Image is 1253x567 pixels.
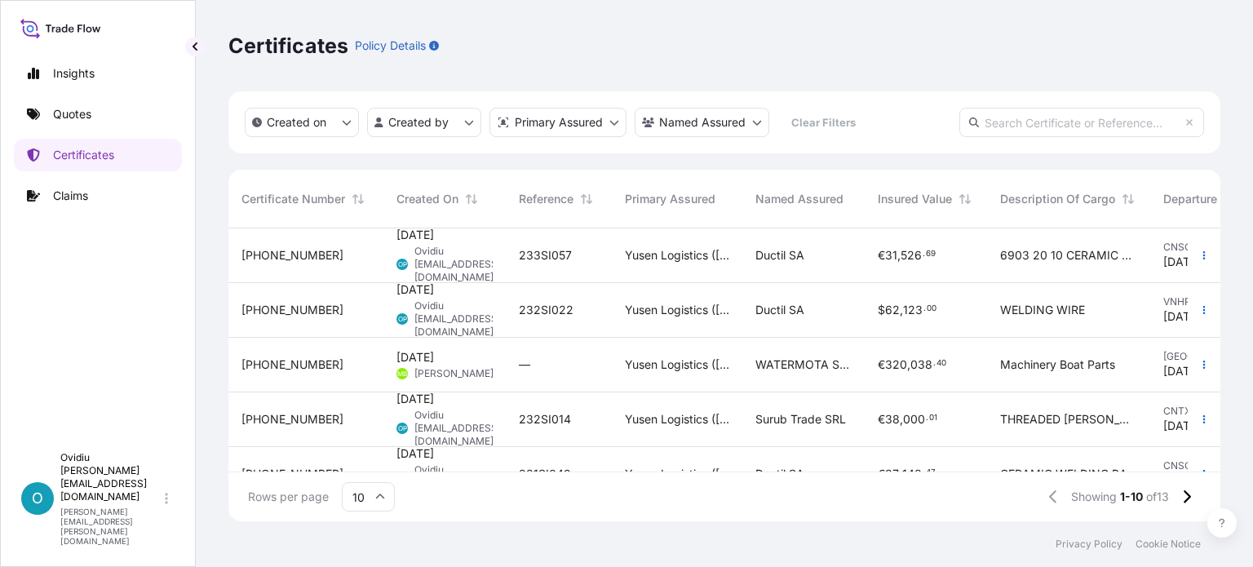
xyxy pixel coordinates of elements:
button: cargoOwner Filter options [635,108,769,137]
p: Created on [267,114,326,131]
span: Ovidiu [EMAIL_ADDRESS][DOMAIN_NAME] [414,463,501,503]
button: Sort [577,189,596,209]
p: Ovidiu [PERSON_NAME][EMAIL_ADDRESS][DOMAIN_NAME] [60,451,162,503]
span: , [907,359,910,370]
button: Sort [955,189,975,209]
button: createdBy Filter options [367,108,481,137]
p: [PERSON_NAME][EMAIL_ADDRESS][PERSON_NAME][DOMAIN_NAME] [60,507,162,546]
span: Insured Value [878,191,952,207]
span: Showing [1071,489,1117,505]
span: [DATE] [1163,418,1201,434]
p: Clear Filters [791,114,856,131]
span: Surub Trade SRL [755,411,846,427]
span: Yusen Logistics ([GEOGRAPHIC_DATA]) S.R.L. [625,411,729,427]
span: Yusen Logistics ([GEOGRAPHIC_DATA]) S.R.L. [625,302,729,318]
span: 123 [903,304,923,316]
span: € [878,414,885,425]
span: [PHONE_NUMBER] [241,466,343,482]
span: Yusen Logistics ([GEOGRAPHIC_DATA]) S.R.L. [625,357,729,373]
button: Sort [1118,189,1138,209]
span: 000 [903,414,925,425]
span: MB [397,365,407,382]
p: Privacy Policy [1056,538,1122,551]
button: Sort [462,189,481,209]
span: Ovidiu [EMAIL_ADDRESS][DOMAIN_NAME] [414,409,501,448]
span: , [900,304,903,316]
span: 6903 20 10 CERAMIC WELDING BACKUP [1000,247,1137,264]
span: 31 [885,250,897,261]
span: , [900,414,903,425]
span: [DATE] [396,445,434,462]
span: 00 [927,306,936,312]
span: Ductil SA [755,302,804,318]
span: [PERSON_NAME] [414,367,494,380]
span: Ductil SA [755,247,804,264]
span: 526 [901,250,922,261]
span: 38 [885,414,900,425]
span: , [899,468,902,480]
span: Reference [519,191,573,207]
span: Description Of Cargo [1000,191,1115,207]
span: [DATE] [1163,254,1201,270]
input: Search Certificate or Reference... [959,108,1204,137]
span: . [923,306,926,312]
span: [DATE] [1163,363,1201,379]
span: 231SI049 [519,466,571,482]
p: Primary Assured [515,114,603,131]
span: OP [398,256,407,272]
span: . [923,470,925,476]
span: . [923,251,925,257]
span: 148 [902,468,922,480]
span: [DATE] [396,281,434,298]
span: [PHONE_NUMBER] [241,357,343,373]
span: 232SI022 [519,302,573,318]
a: Cookie Notice [1136,538,1201,551]
span: Ductil SA [755,466,804,482]
a: Certificates [14,139,182,171]
span: Yusen Logistics ([GEOGRAPHIC_DATA]) S.R.L. [625,247,729,264]
p: Policy Details [355,38,426,54]
span: CERAMIC WELDING BACKING [1000,466,1137,482]
span: of 13 [1146,489,1169,505]
p: Certificates [53,147,114,163]
span: THREADED [PERSON_NAME] [1000,411,1137,427]
span: 01 [929,415,937,421]
span: Created On [396,191,458,207]
p: Named Assured [659,114,746,131]
span: [DATE] [1163,308,1201,325]
span: Departure [1163,191,1217,207]
span: Named Assured [755,191,843,207]
span: 232SI014 [519,411,571,427]
span: € [878,468,885,480]
span: . [926,415,928,421]
span: Rows per page [248,489,329,505]
span: Certificate Number [241,191,345,207]
button: Clear Filters [777,109,869,135]
span: Ovidiu [EMAIL_ADDRESS][DOMAIN_NAME] [414,245,501,284]
button: distributor Filter options [489,108,626,137]
span: O [32,490,43,507]
button: createdOn Filter options [245,108,359,137]
span: [PHONE_NUMBER] [241,247,343,264]
span: [DATE] [396,349,434,365]
span: $ [878,304,885,316]
span: € [878,359,885,370]
span: OP [398,311,407,327]
span: 40 [936,361,946,366]
button: Sort [348,189,368,209]
span: [DATE] [396,227,434,243]
span: [PHONE_NUMBER] [241,411,343,427]
span: WATERMOTA SRL [755,357,852,373]
p: Claims [53,188,88,204]
span: Ovidiu [EMAIL_ADDRESS][DOMAIN_NAME] [414,299,501,339]
span: 1-10 [1120,489,1143,505]
span: [PHONE_NUMBER] [241,302,343,318]
span: 233SI057 [519,247,572,264]
a: Quotes [14,98,182,131]
span: — [519,357,530,373]
span: 37 [885,468,899,480]
p: Quotes [53,106,91,122]
span: Machinery Boat Parts [1000,357,1115,373]
p: Certificates [228,33,348,59]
